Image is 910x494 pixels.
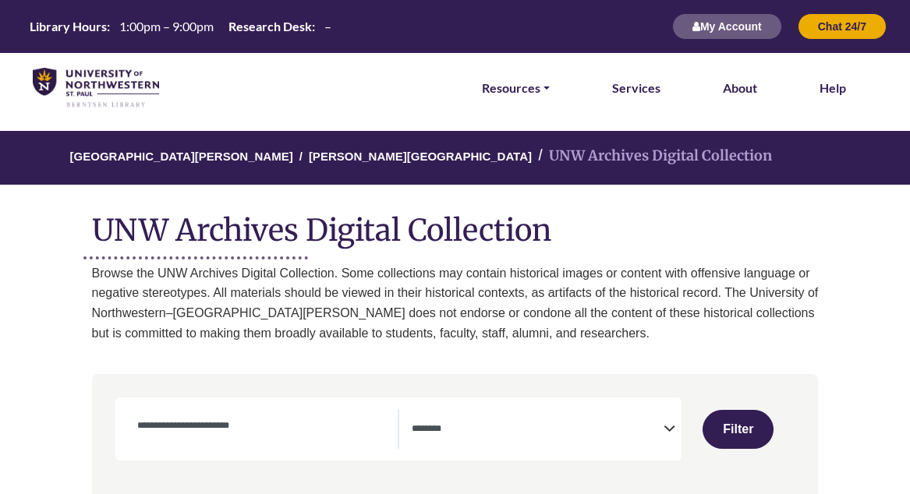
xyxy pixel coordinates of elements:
nav: breadcrumb [92,131,819,185]
span: 1:00pm – 9:00pm [119,19,214,34]
a: Resources [482,78,550,98]
a: [GEOGRAPHIC_DATA][PERSON_NAME] [70,147,293,163]
textarea: Search [412,424,664,436]
button: Chat 24/7 [798,13,887,40]
th: Library Hours: [23,18,111,34]
button: My Account [672,13,782,40]
a: Services [612,78,660,98]
input: Collection Title/Keyword [128,416,398,435]
p: Browse the UNW Archives Digital Collection. Some collections may contain historical images or con... [92,263,819,343]
h1: UNW Archives Digital Collection [92,200,819,248]
a: About [723,78,757,98]
th: Research Desk: [222,18,316,34]
li: UNW Archives Digital Collection [532,145,772,168]
a: Help [820,78,846,98]
button: Submit for Search Results [703,410,774,449]
table: Hours Today [23,18,338,33]
a: [PERSON_NAME][GEOGRAPHIC_DATA] [309,147,532,163]
a: My Account [672,19,782,33]
a: Chat 24/7 [798,19,887,33]
span: – [324,19,331,34]
a: Hours Today [23,18,338,36]
img: library_home [33,68,159,108]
